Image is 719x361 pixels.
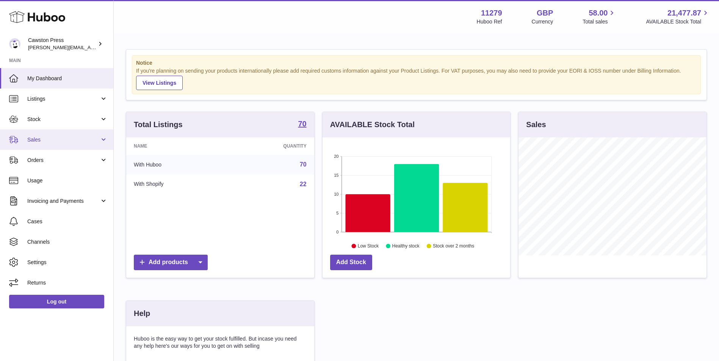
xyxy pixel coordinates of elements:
[27,157,100,164] span: Orders
[27,95,100,103] span: Listings
[336,211,338,215] text: 5
[334,154,338,159] text: 20
[27,279,108,286] span: Returns
[433,243,474,249] text: Stock over 2 months
[27,75,108,82] span: My Dashboard
[227,137,314,155] th: Quantity
[134,335,307,350] p: Huboo is the easy way to get your stock fulfilled. But incase you need any help here's our ways f...
[27,259,108,266] span: Settings
[134,255,208,270] a: Add products
[27,198,100,205] span: Invoicing and Payments
[477,18,502,25] div: Huboo Ref
[667,8,701,18] span: 21,477.87
[334,173,338,177] text: 15
[136,59,697,67] strong: Notice
[330,255,372,270] a: Add Stock
[300,161,307,168] a: 70
[134,308,150,319] h3: Help
[589,8,608,18] span: 58.00
[537,8,553,18] strong: GBP
[136,67,697,90] div: If you're planning on sending your products internationally please add required customs informati...
[27,116,100,123] span: Stock
[28,44,193,50] span: [PERSON_NAME][EMAIL_ADDRESS][PERSON_NAME][DOMAIN_NAME]
[126,137,227,155] th: Name
[646,18,710,25] span: AVAILABLE Stock Total
[134,120,183,130] h3: Total Listings
[583,8,616,25] a: 58.00 Total sales
[526,120,546,130] h3: Sales
[126,155,227,174] td: With Huboo
[358,243,379,249] text: Low Stock
[126,174,227,194] td: With Shopify
[392,243,420,249] text: Healthy stock
[334,192,338,196] text: 10
[27,218,108,225] span: Cases
[9,38,20,50] img: thomas.carson@cawstonpress.com
[9,295,104,308] a: Log out
[27,177,108,184] span: Usage
[300,181,307,187] a: 22
[532,18,553,25] div: Currency
[28,37,96,51] div: Cawston Press
[298,120,306,128] strong: 70
[136,76,183,90] a: View Listings
[298,120,306,129] a: 70
[646,8,710,25] a: 21,477.87 AVAILABLE Stock Total
[330,120,415,130] h3: AVAILABLE Stock Total
[27,238,108,246] span: Channels
[336,230,338,234] text: 0
[27,136,100,143] span: Sales
[583,18,616,25] span: Total sales
[481,8,502,18] strong: 11279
